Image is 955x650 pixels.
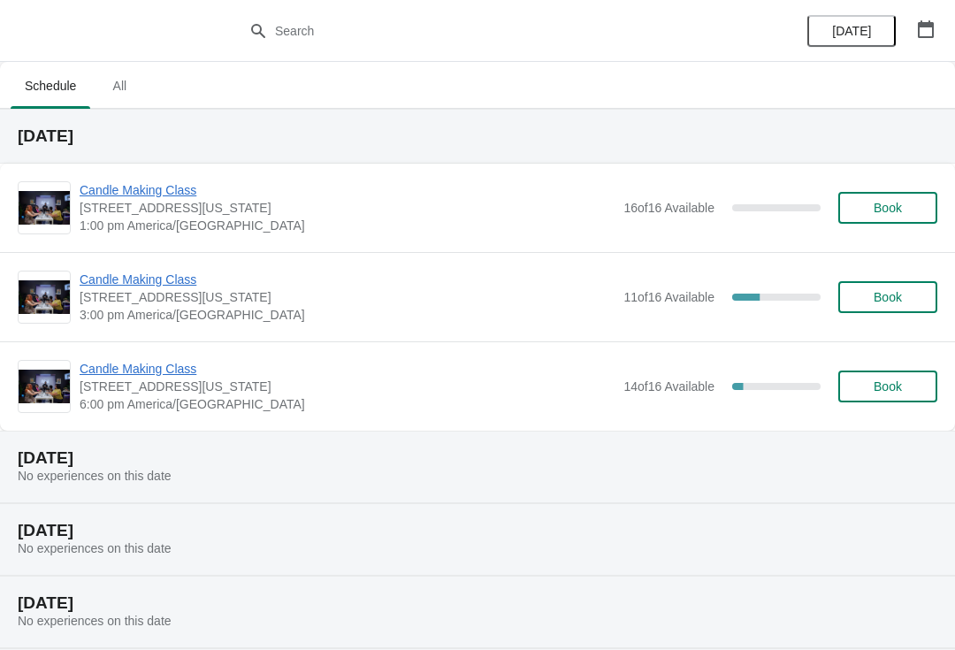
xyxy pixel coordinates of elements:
span: Candle Making Class [80,181,615,199]
img: Candle Making Class | 1252 North Milwaukee Avenue, Chicago, Illinois, USA | 6:00 pm America/Chicago [19,370,70,404]
span: No experiences on this date [18,541,172,555]
button: Book [838,281,937,313]
span: Book [874,290,902,304]
h2: [DATE] [18,522,937,539]
span: [DATE] [832,24,871,38]
button: [DATE] [807,15,896,47]
span: 6:00 pm America/[GEOGRAPHIC_DATA] [80,395,615,413]
span: 16 of 16 Available [623,201,714,215]
button: Book [838,371,937,402]
span: Book [874,201,902,215]
span: 1:00 pm America/[GEOGRAPHIC_DATA] [80,217,615,234]
h2: [DATE] [18,449,937,467]
span: 3:00 pm America/[GEOGRAPHIC_DATA] [80,306,615,324]
button: Book [838,192,937,224]
span: [STREET_ADDRESS][US_STATE] [80,378,615,395]
img: Candle Making Class | 1252 North Milwaukee Avenue, Chicago, Illinois, USA | 3:00 pm America/Chicago [19,280,70,315]
h2: [DATE] [18,594,937,612]
span: 14 of 16 Available [623,379,714,394]
h2: [DATE] [18,127,937,145]
span: Candle Making Class [80,360,615,378]
span: Book [874,379,902,394]
span: [STREET_ADDRESS][US_STATE] [80,199,615,217]
span: Candle Making Class [80,271,615,288]
span: No experiences on this date [18,614,172,628]
span: Schedule [11,70,90,102]
input: Search [274,15,716,47]
img: Candle Making Class | 1252 North Milwaukee Avenue, Chicago, Illinois, USA | 1:00 pm America/Chicago [19,191,70,226]
span: 11 of 16 Available [623,290,714,304]
span: [STREET_ADDRESS][US_STATE] [80,288,615,306]
span: No experiences on this date [18,469,172,483]
span: All [97,70,141,102]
